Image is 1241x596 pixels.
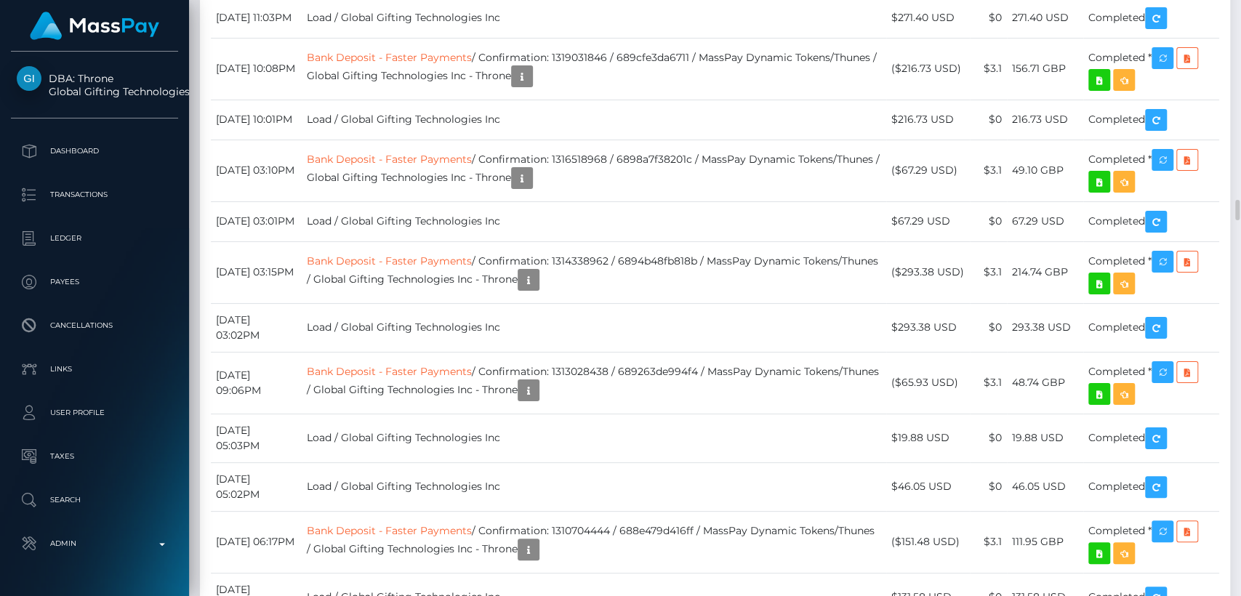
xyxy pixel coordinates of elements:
[211,303,302,352] td: [DATE] 03:02PM
[17,489,172,511] p: Search
[1083,414,1219,462] td: Completed
[1007,100,1083,140] td: 216.73 USD
[1083,352,1219,414] td: Completed *
[11,351,178,387] a: Links
[970,462,1007,511] td: $0
[1083,100,1219,140] td: Completed
[17,358,172,380] p: Links
[970,241,1007,303] td: $3.1
[886,352,971,414] td: ($65.93 USD)
[211,241,302,303] td: [DATE] 03:15PM
[302,303,886,352] td: Load / Global Gifting Technologies Inc
[886,241,971,303] td: ($293.38 USD)
[302,352,886,414] td: / Confirmation: 1313028438 / 689263de994f4 / MassPay Dynamic Tokens/Thunes / Global Gifting Techn...
[302,414,886,462] td: Load / Global Gifting Technologies Inc
[11,438,178,475] a: Taxes
[886,140,971,201] td: ($67.29 USD)
[11,395,178,431] a: User Profile
[307,51,472,64] a: Bank Deposit - Faster Payments
[970,100,1007,140] td: $0
[1083,303,1219,352] td: Completed
[17,446,172,467] p: Taxes
[30,12,159,40] img: MassPay Logo
[1083,462,1219,511] td: Completed
[970,38,1007,100] td: $3.1
[1007,38,1083,100] td: 156.71 GBP
[970,140,1007,201] td: $3.1
[1007,352,1083,414] td: 48.74 GBP
[17,140,172,162] p: Dashboard
[211,100,302,140] td: [DATE] 10:01PM
[1007,511,1083,573] td: 111.95 GBP
[11,307,178,344] a: Cancellations
[1007,201,1083,241] td: 67.29 USD
[302,201,886,241] td: Load / Global Gifting Technologies Inc
[11,525,178,562] a: Admin
[970,511,1007,573] td: $3.1
[1083,511,1219,573] td: Completed *
[11,482,178,518] a: Search
[11,72,178,98] span: DBA: Throne Global Gifting Technologies Inc
[17,227,172,249] p: Ledger
[11,220,178,257] a: Ledger
[1007,241,1083,303] td: 214.74 GBP
[211,352,302,414] td: [DATE] 09:06PM
[211,462,302,511] td: [DATE] 05:02PM
[1007,303,1083,352] td: 293.38 USD
[17,533,172,555] p: Admin
[211,511,302,573] td: [DATE] 06:17PM
[11,133,178,169] a: Dashboard
[886,201,971,241] td: $67.29 USD
[1007,414,1083,462] td: 19.88 USD
[886,414,971,462] td: $19.88 USD
[211,140,302,201] td: [DATE] 03:10PM
[1007,462,1083,511] td: 46.05 USD
[211,201,302,241] td: [DATE] 03:01PM
[211,414,302,462] td: [DATE] 05:03PM
[302,462,886,511] td: Load / Global Gifting Technologies Inc
[211,38,302,100] td: [DATE] 10:08PM
[11,177,178,213] a: Transactions
[1083,201,1219,241] td: Completed
[1083,241,1219,303] td: Completed *
[302,511,886,573] td: / Confirmation: 1310704444 / 688e479d416ff / MassPay Dynamic Tokens/Thunes / Global Gifting Techn...
[11,264,178,300] a: Payees
[17,315,172,337] p: Cancellations
[307,254,472,267] a: Bank Deposit - Faster Payments
[886,38,971,100] td: ($216.73 USD)
[1083,38,1219,100] td: Completed *
[1083,140,1219,201] td: Completed *
[970,303,1007,352] td: $0
[302,140,886,201] td: / Confirmation: 1316518968 / 6898a7f38201c / MassPay Dynamic Tokens/Thunes / Global Gifting Techn...
[17,271,172,293] p: Payees
[302,241,886,303] td: / Confirmation: 1314338962 / 6894b48fb818b / MassPay Dynamic Tokens/Thunes / Global Gifting Techn...
[17,66,41,91] img: Global Gifting Technologies Inc
[17,184,172,206] p: Transactions
[302,38,886,100] td: / Confirmation: 1319031846 / 689cfe3da6711 / MassPay Dynamic Tokens/Thunes / Global Gifting Techn...
[886,303,971,352] td: $293.38 USD
[17,402,172,424] p: User Profile
[970,352,1007,414] td: $3.1
[970,201,1007,241] td: $0
[302,100,886,140] td: Load / Global Gifting Technologies Inc
[307,524,472,537] a: Bank Deposit - Faster Payments
[886,100,971,140] td: $216.73 USD
[307,365,472,378] a: Bank Deposit - Faster Payments
[307,153,472,166] a: Bank Deposit - Faster Payments
[1007,140,1083,201] td: 49.10 GBP
[886,511,971,573] td: ($151.48 USD)
[970,414,1007,462] td: $0
[886,462,971,511] td: $46.05 USD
